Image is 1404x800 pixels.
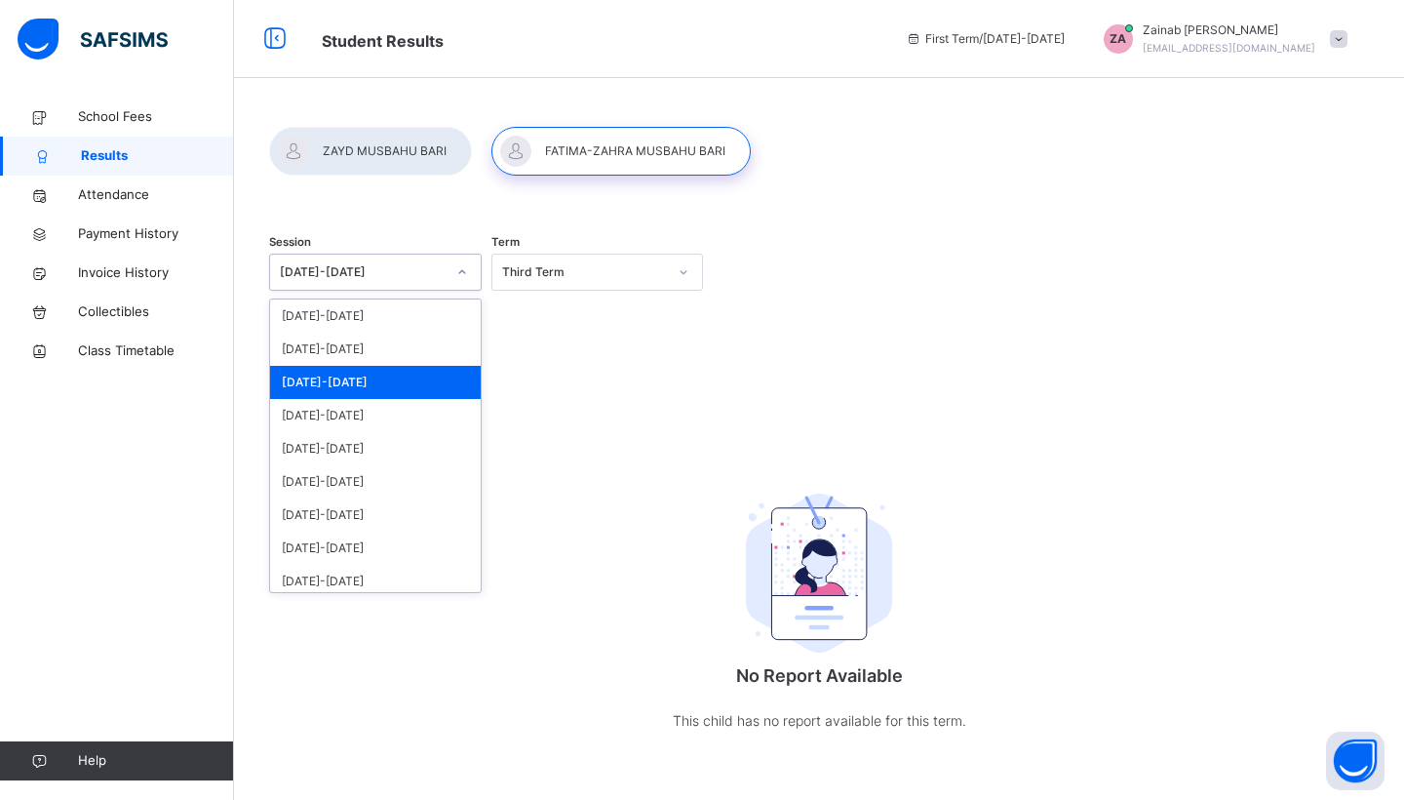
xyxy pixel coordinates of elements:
span: Attendance [78,185,234,205]
span: School Fees [78,107,234,127]
span: Term [491,234,520,251]
span: Payment History [78,224,234,244]
div: [DATE]-[DATE] [280,263,446,281]
div: Third Term [502,263,668,281]
div: [DATE]-[DATE] [270,300,481,333]
div: [DATE]-[DATE] [270,333,481,366]
span: Class Timetable [78,341,234,361]
div: [DATE]-[DATE] [270,499,481,532]
img: student.207b5acb3037b72b59086e8b1a17b1d0.svg [746,494,892,654]
span: Session [269,234,311,251]
span: Zainab [PERSON_NAME] [1143,21,1315,39]
div: [DATE]-[DATE] [270,366,481,399]
div: ZainabAhmed [1084,21,1357,57]
div: [DATE]-[DATE] [270,565,481,598]
div: [DATE]-[DATE] [270,532,481,565]
button: Open asap [1326,732,1384,790]
span: Results [81,146,234,166]
span: Collectibles [78,302,234,322]
p: No Report Available [624,662,1014,689]
span: Help [78,751,233,771]
span: [EMAIL_ADDRESS][DOMAIN_NAME] [1143,42,1315,54]
span: Invoice History [78,263,234,283]
span: Student Results [322,31,444,51]
div: No Report Available [624,440,1014,773]
div: [DATE]-[DATE] [270,399,481,432]
img: safsims [18,19,168,60]
div: [DATE]-[DATE] [270,465,481,499]
p: This child has no report available for this term. [624,708,1014,733]
div: [DATE]-[DATE] [270,432,481,465]
span: ZA [1110,30,1126,48]
span: session/term information [906,30,1065,48]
